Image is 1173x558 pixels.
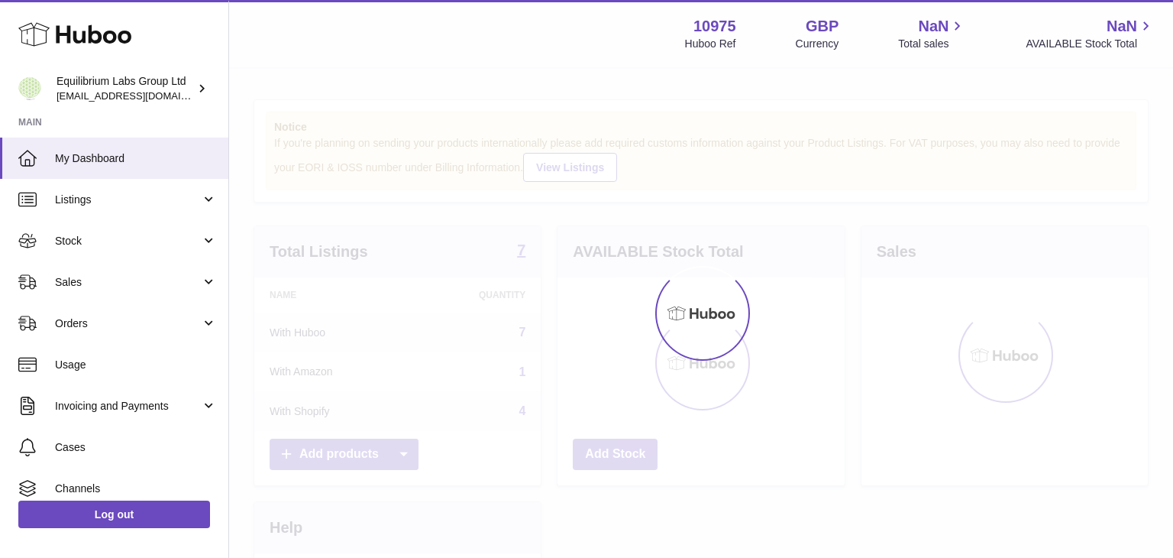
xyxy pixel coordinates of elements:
div: Equilibrium Labs Group Ltd [57,74,194,103]
div: Huboo Ref [685,37,736,51]
a: NaN AVAILABLE Stock Total [1026,16,1155,51]
div: Currency [796,37,839,51]
span: Channels [55,482,217,496]
img: internalAdmin-10975@internal.huboo.com [18,77,41,100]
span: My Dashboard [55,151,217,166]
span: [EMAIL_ADDRESS][DOMAIN_NAME] [57,89,225,102]
span: NaN [1107,16,1137,37]
span: Usage [55,358,217,372]
span: Listings [55,193,201,207]
span: Orders [55,316,201,331]
span: Stock [55,234,201,248]
span: NaN [918,16,948,37]
span: AVAILABLE Stock Total [1026,37,1155,51]
span: Total sales [898,37,966,51]
span: Cases [55,440,217,455]
a: Log out [18,501,210,528]
span: Sales [55,275,201,290]
strong: 10975 [693,16,736,37]
strong: GBP [806,16,839,37]
span: Invoicing and Payments [55,399,201,414]
a: NaN Total sales [898,16,966,51]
